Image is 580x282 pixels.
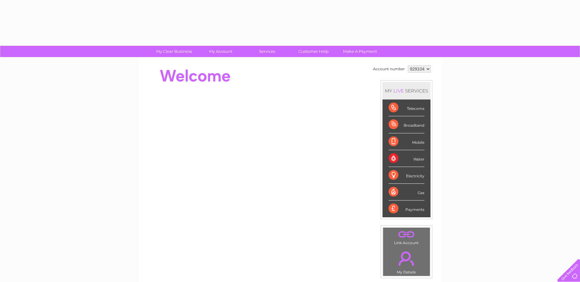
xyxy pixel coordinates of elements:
td: Account number [371,64,406,74]
div: LIVE [392,88,405,94]
div: Gas [389,184,424,201]
a: My Account [195,46,246,57]
div: Mobile [389,133,424,150]
div: Telecoms [389,99,424,116]
a: Services [242,46,292,57]
div: Electricity [389,167,424,184]
a: My Clear Business [149,46,199,57]
div: MY SERVICES [382,82,430,99]
div: Water [389,150,424,167]
div: Payments [389,201,424,217]
div: Broadband [389,116,424,133]
a: Make A Payment [335,46,385,57]
td: Link Account [383,227,430,247]
td: My Details [383,246,430,276]
a: . [385,229,428,240]
a: . [385,248,428,269]
a: Customer Help [288,46,339,57]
